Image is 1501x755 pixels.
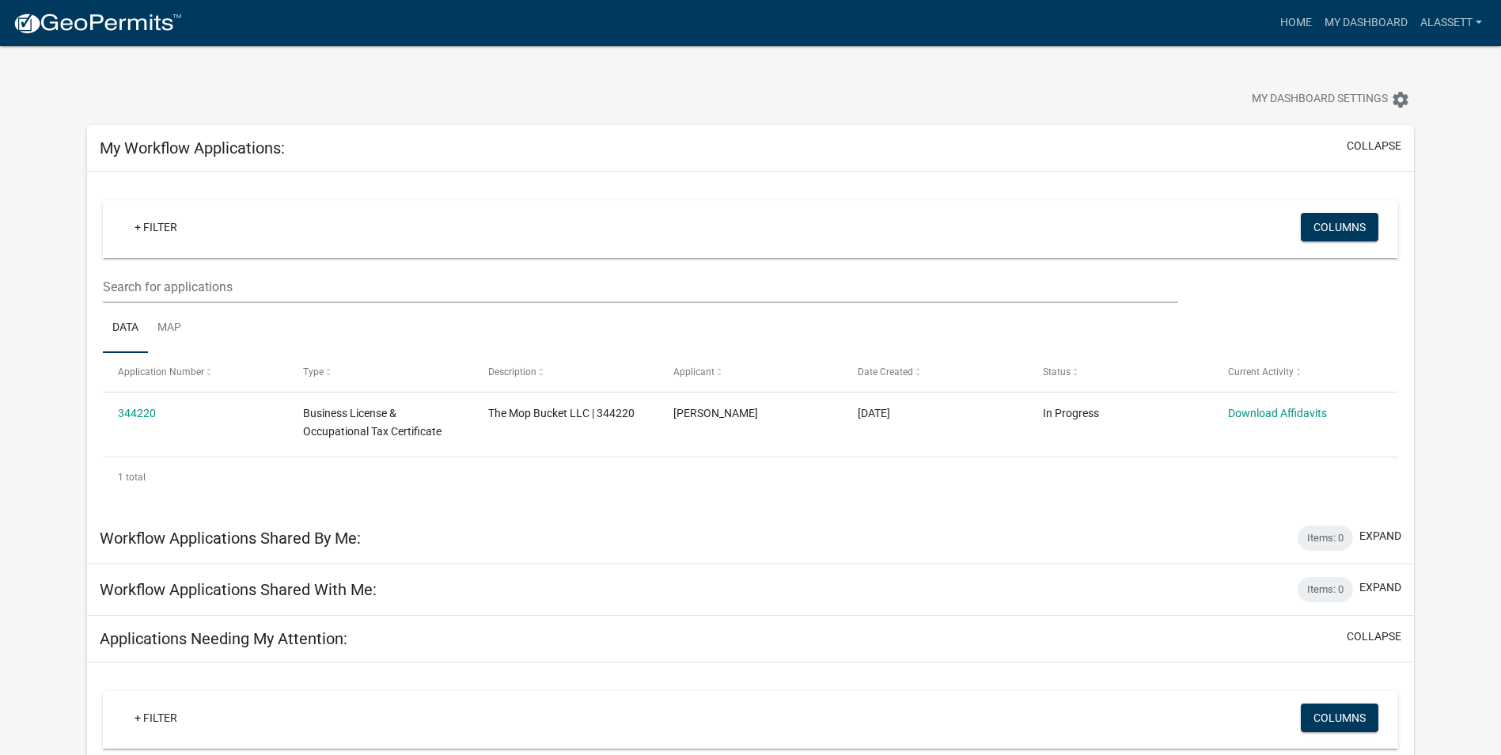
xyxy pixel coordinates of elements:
[1043,407,1099,419] span: In Progress
[1298,525,1353,551] div: Items: 0
[100,580,377,599] h5: Workflow Applications Shared With Me:
[673,407,758,419] span: Ashley Lassett Meigs
[658,353,843,391] datatable-header-cell: Applicant
[858,407,890,419] span: 12/05/2024
[122,213,190,241] a: + Filter
[1391,90,1410,109] i: settings
[1414,8,1488,38] a: alassett
[118,407,156,419] a: 344220
[100,629,347,648] h5: Applications Needing My Attention:
[100,138,285,157] h5: My Workflow Applications:
[1274,8,1318,38] a: Home
[1318,8,1414,38] a: My Dashboard
[1213,353,1398,391] datatable-header-cell: Current Activity
[1359,579,1401,596] button: expand
[148,303,191,354] a: Map
[1347,138,1401,154] button: collapse
[858,366,913,377] span: Date Created
[1043,366,1071,377] span: Status
[288,353,473,391] datatable-header-cell: Type
[1301,704,1378,732] button: Columns
[1359,528,1401,544] button: expand
[103,353,288,391] datatable-header-cell: Application Number
[103,457,1398,497] div: 1 total
[1239,84,1423,115] button: My Dashboard Settingssettings
[87,172,1414,512] div: collapse
[1228,366,1294,377] span: Current Activity
[673,366,714,377] span: Applicant
[1228,407,1327,419] a: Download Affidavits
[103,271,1178,303] input: Search for applications
[1347,628,1401,645] button: collapse
[103,303,148,354] a: Data
[473,353,658,391] datatable-header-cell: Description
[1301,213,1378,241] button: Columns
[303,407,442,438] span: Business License & Occupational Tax Certificate
[100,529,361,548] h5: Workflow Applications Shared By Me:
[843,353,1028,391] datatable-header-cell: Date Created
[1252,90,1388,109] span: My Dashboard Settings
[1028,353,1213,391] datatable-header-cell: Status
[488,366,536,377] span: Description
[122,704,190,732] a: + Filter
[488,407,635,419] span: The Mop Bucket LLC | 344220
[1298,577,1353,602] div: Items: 0
[303,366,324,377] span: Type
[118,366,204,377] span: Application Number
